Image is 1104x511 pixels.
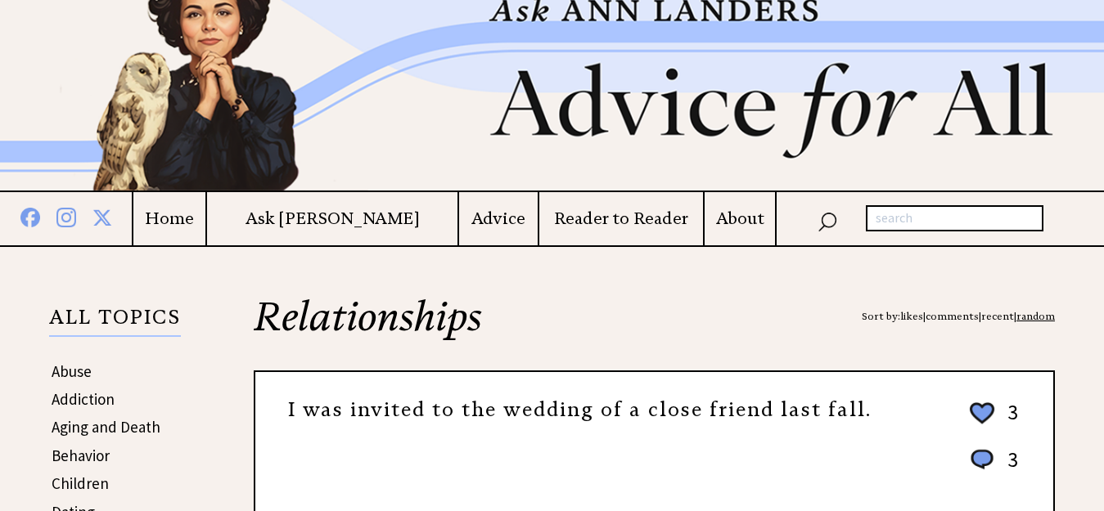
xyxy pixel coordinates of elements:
a: I was invited to the wedding of a close friend last fall. [288,397,872,422]
div: Sort by: | | | [862,297,1055,336]
a: Reader to Reader [539,208,703,229]
input: search [866,205,1043,231]
td: 3 [999,446,1019,489]
h2: Relationships [254,297,1055,370]
a: recent [981,310,1014,322]
img: facebook%20blue.png [20,204,40,227]
a: Behavior [52,446,110,465]
img: x%20blue.png [92,205,112,227]
a: Abuse [52,361,92,381]
img: heart_outline%202.png [967,399,997,428]
a: About [705,208,775,229]
img: message_round%201.png [967,446,997,473]
a: Home [133,208,205,229]
a: Addiction [52,389,115,409]
a: likes [900,310,923,322]
p: ALL TOPICS [49,308,181,336]
a: Children [52,473,109,493]
a: comments [926,310,979,322]
a: random [1016,310,1055,322]
a: Aging and Death [52,417,160,437]
img: instagram%20blue.png [56,204,76,227]
img: search_nav.png [818,208,837,232]
a: Advice [459,208,538,229]
a: Ask [PERSON_NAME] [207,208,457,229]
td: 3 [999,398,1019,444]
